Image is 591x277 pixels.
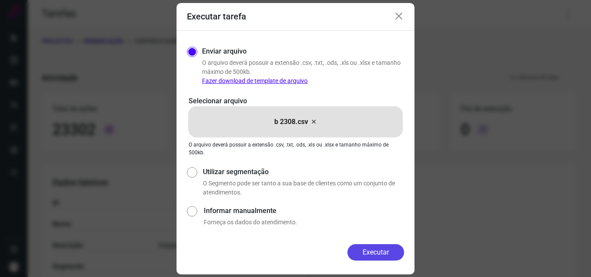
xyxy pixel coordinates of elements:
p: Forneça os dados do atendimento. [204,218,404,227]
p: O Segmento pode ser tanto a sua base de clientes como um conjunto de atendimentos. [203,179,404,197]
p: O arquivo deverá possuir a extensão .csv, .txt, .ods, .xls ou .xlsx e tamanho máximo de 500kb. [202,58,404,86]
label: Enviar arquivo [202,46,247,57]
button: Executar [347,244,404,261]
p: b 2308.csv [274,117,308,127]
label: Informar manualmente [204,206,404,216]
p: O arquivo deverá possuir a extensão .csv, .txt, .ods, .xls ou .xlsx e tamanho máximo de 500kb. [189,141,402,156]
label: Utilizar segmentação [203,167,404,177]
h3: Executar tarefa [187,11,246,22]
p: Selecionar arquivo [189,96,402,106]
a: Fazer download de template de arquivo [202,77,308,84]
